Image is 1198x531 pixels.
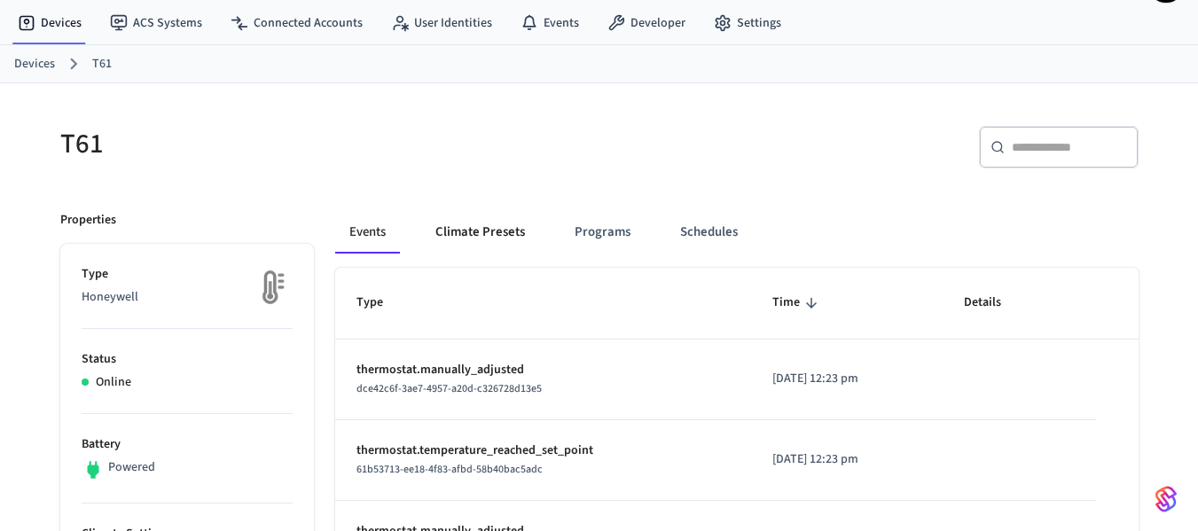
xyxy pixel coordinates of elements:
a: Devices [14,55,55,74]
a: T61 [92,55,112,74]
a: ACS Systems [96,7,216,39]
h5: T61 [60,126,589,162]
p: Type [82,265,293,284]
button: Events [335,211,400,254]
p: thermostat.manually_adjusted [356,361,730,379]
a: Events [506,7,593,39]
img: thermostat_fallback [248,265,293,309]
p: Battery [82,435,293,454]
a: User Identities [377,7,506,39]
span: Time [772,289,823,316]
img: SeamLogoGradient.69752ec5.svg [1155,485,1177,513]
span: dce42c6f-3ae7-4957-a20d-c326728d13e5 [356,381,542,396]
p: Status [82,350,293,369]
p: [DATE] 12:23 pm [772,370,921,388]
p: Powered [108,458,155,477]
button: Schedules [666,211,752,254]
button: Programs [560,211,645,254]
span: Details [964,289,1024,316]
span: Type [356,289,406,316]
p: Online [96,373,131,392]
a: Developer [593,7,700,39]
a: Settings [700,7,795,39]
p: [DATE] 12:23 pm [772,450,921,469]
button: Climate Presets [421,211,539,254]
p: Honeywell [82,288,293,307]
span: 61b53713-ee18-4f83-afbd-58b40bac5adc [356,462,543,477]
a: Devices [4,7,96,39]
p: thermostat.temperature_reached_set_point [356,441,730,460]
p: Properties [60,211,116,230]
a: Connected Accounts [216,7,377,39]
